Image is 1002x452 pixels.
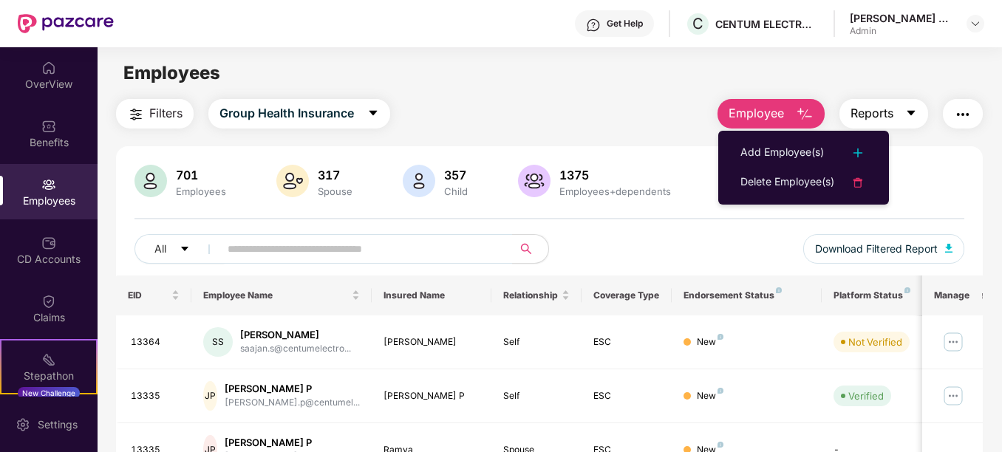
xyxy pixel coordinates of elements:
div: 13335 [131,389,180,403]
span: Employees [123,62,220,83]
th: Insured Name [372,275,492,315]
button: Group Health Insurancecaret-down [208,99,390,129]
img: svg+xml;base64,PHN2ZyB4bWxucz0iaHR0cDovL3d3dy53My5vcmcvMjAwMC9zdmciIHdpZHRoPSIyNCIgaGVpZ2h0PSIyNC... [954,106,972,123]
div: Not Verified [848,335,902,349]
img: svg+xml;base64,PHN2ZyB4bWxucz0iaHR0cDovL3d3dy53My5vcmcvMjAwMC9zdmciIHdpZHRoPSIyNCIgaGVpZ2h0PSIyNC... [849,144,867,162]
img: svg+xml;base64,PHN2ZyB4bWxucz0iaHR0cDovL3d3dy53My5vcmcvMjAwMC9zdmciIHdpZHRoPSIyMSIgaGVpZ2h0PSIyMC... [41,352,56,367]
span: Download Filtered Report [815,241,938,257]
div: Settings [33,417,82,432]
span: Relationship [503,290,559,301]
div: [PERSON_NAME] P [225,436,360,450]
span: All [154,241,166,257]
div: 317 [315,168,355,182]
th: Relationship [491,275,582,315]
img: svg+xml;base64,PHN2ZyB4bWxucz0iaHR0cDovL3d3dy53My5vcmcvMjAwMC9zdmciIHdpZHRoPSI4IiBoZWlnaHQ9IjgiIH... [718,388,723,394]
div: JP [203,381,217,411]
img: svg+xml;base64,PHN2ZyB4bWxucz0iaHR0cDovL3d3dy53My5vcmcvMjAwMC9zdmciIHhtbG5zOnhsaW5rPSJodHRwOi8vd3... [945,244,952,253]
span: Group Health Insurance [219,104,354,123]
div: [PERSON_NAME] B S [850,11,953,25]
th: Employee Name [191,275,372,315]
img: svg+xml;base64,PHN2ZyB4bWxucz0iaHR0cDovL3d3dy53My5vcmcvMjAwMC9zdmciIHhtbG5zOnhsaW5rPSJodHRwOi8vd3... [796,106,814,123]
div: Employees [173,185,229,197]
img: svg+xml;base64,PHN2ZyBpZD0iQmVuZWZpdHMiIHhtbG5zPSJodHRwOi8vd3d3LnczLm9yZy8yMDAwL3N2ZyIgd2lkdGg9Ij... [41,119,56,134]
div: CENTUM ELECTRONICS LIMITED [715,17,819,31]
img: svg+xml;base64,PHN2ZyB4bWxucz0iaHR0cDovL3d3dy53My5vcmcvMjAwMC9zdmciIHdpZHRoPSIyNCIgaGVpZ2h0PSIyNC... [127,106,145,123]
div: SS [203,327,233,357]
span: EID [128,290,168,301]
div: Admin [850,25,953,37]
div: ESC [593,389,660,403]
div: Delete Employee(s) [740,174,834,191]
div: Stepathon [1,369,96,383]
div: New [697,335,723,349]
div: Endorsement Status [684,290,810,301]
img: svg+xml;base64,PHN2ZyB4bWxucz0iaHR0cDovL3d3dy53My5vcmcvMjAwMC9zdmciIHdpZHRoPSI4IiBoZWlnaHQ9IjgiIH... [776,287,782,293]
div: [PERSON_NAME] P [225,382,360,396]
div: [PERSON_NAME] P [384,389,480,403]
div: Child [441,185,471,197]
img: svg+xml;base64,PHN2ZyB4bWxucz0iaHR0cDovL3d3dy53My5vcmcvMjAwMC9zdmciIHhtbG5zOnhsaW5rPSJodHRwOi8vd3... [276,165,309,197]
img: svg+xml;base64,PHN2ZyB4bWxucz0iaHR0cDovL3d3dy53My5vcmcvMjAwMC9zdmciIHdpZHRoPSI4IiBoZWlnaHQ9IjgiIH... [718,442,723,448]
div: [PERSON_NAME].p@centumel... [225,396,360,410]
img: svg+xml;base64,PHN2ZyBpZD0iRW1wbG95ZWVzIiB4bWxucz0iaHR0cDovL3d3dy53My5vcmcvMjAwMC9zdmciIHdpZHRoPS... [41,177,56,192]
span: Reports [851,104,893,123]
img: manageButton [941,330,965,354]
img: svg+xml;base64,PHN2ZyB4bWxucz0iaHR0cDovL3d3dy53My5vcmcvMjAwMC9zdmciIHhtbG5zOnhsaW5rPSJodHRwOi8vd3... [403,165,435,197]
button: Reportscaret-down [839,99,928,129]
span: Filters [149,104,183,123]
div: Spouse [315,185,355,197]
div: 357 [441,168,471,182]
img: New Pazcare Logo [18,14,114,33]
span: caret-down [180,244,190,256]
th: EID [116,275,191,315]
button: search [512,234,549,264]
img: svg+xml;base64,PHN2ZyBpZD0iSG9tZSIgeG1sbnM9Imh0dHA6Ly93d3cudzMub3JnLzIwMDAvc3ZnIiB3aWR0aD0iMjAiIG... [41,61,56,75]
button: Allcaret-down [134,234,225,264]
span: Employee [729,104,784,123]
div: Employees+dependents [556,185,674,197]
button: Employee [718,99,825,129]
div: Self [503,335,570,349]
img: svg+xml;base64,PHN2ZyB4bWxucz0iaHR0cDovL3d3dy53My5vcmcvMjAwMC9zdmciIHhtbG5zOnhsaW5rPSJodHRwOi8vd3... [518,165,551,197]
div: Get Help [607,18,643,30]
div: New Challenge [18,387,80,399]
button: Download Filtered Report [803,234,964,264]
span: Employee Name [203,290,349,301]
img: svg+xml;base64,PHN2ZyBpZD0iQ2xhaW0iIHhtbG5zPSJodHRwOi8vd3d3LnczLm9yZy8yMDAwL3N2ZyIgd2lkdGg9IjIwIi... [41,294,56,309]
img: svg+xml;base64,PHN2ZyB4bWxucz0iaHR0cDovL3d3dy53My5vcmcvMjAwMC9zdmciIHdpZHRoPSIyNCIgaGVpZ2h0PSIyNC... [849,174,867,191]
img: svg+xml;base64,PHN2ZyBpZD0iRHJvcGRvd24tMzJ4MzIiIHhtbG5zPSJodHRwOi8vd3d3LnczLm9yZy8yMDAwL3N2ZyIgd2... [969,18,981,30]
img: svg+xml;base64,PHN2ZyBpZD0iSGVscC0zMngzMiIgeG1sbnM9Imh0dHA6Ly93d3cudzMub3JnLzIwMDAvc3ZnIiB3aWR0aD... [586,18,601,32]
div: Verified [848,388,884,403]
span: caret-down [367,107,379,120]
button: Filters [116,99,194,129]
img: svg+xml;base64,PHN2ZyBpZD0iQ0RfQWNjb3VudHMiIGRhdGEtbmFtZT0iQ0QgQWNjb3VudHMiIHhtbG5zPSJodHRwOi8vd3... [41,236,56,250]
img: svg+xml;base64,PHN2ZyB4bWxucz0iaHR0cDovL3d3dy53My5vcmcvMjAwMC9zdmciIHdpZHRoPSI4IiBoZWlnaHQ9IjgiIH... [904,287,910,293]
img: svg+xml;base64,PHN2ZyB4bWxucz0iaHR0cDovL3d3dy53My5vcmcvMjAwMC9zdmciIHdpZHRoPSI4IiBoZWlnaHQ9IjgiIH... [718,334,723,340]
img: svg+xml;base64,PHN2ZyB4bWxucz0iaHR0cDovL3d3dy53My5vcmcvMjAwMC9zdmciIHhtbG5zOnhsaW5rPSJodHRwOi8vd3... [134,165,167,197]
th: Manage [922,275,982,315]
span: C [692,15,703,32]
div: [PERSON_NAME] [240,328,351,342]
div: Platform Status [834,290,915,301]
div: New [697,389,723,403]
div: 13364 [131,335,180,349]
div: 1375 [556,168,674,182]
div: ESC [593,335,660,349]
span: search [512,243,541,255]
th: Coverage Type [582,275,672,315]
div: 701 [173,168,229,182]
div: Add Employee(s) [740,144,824,162]
div: saajan.s@centumelectro... [240,342,351,356]
img: svg+xml;base64,PHN2ZyBpZD0iU2V0dGluZy0yMHgyMCIgeG1sbnM9Imh0dHA6Ly93d3cudzMub3JnLzIwMDAvc3ZnIiB3aW... [16,417,30,432]
img: manageButton [941,384,965,408]
span: caret-down [905,107,917,120]
div: Self [503,389,570,403]
div: [PERSON_NAME] [384,335,480,349]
